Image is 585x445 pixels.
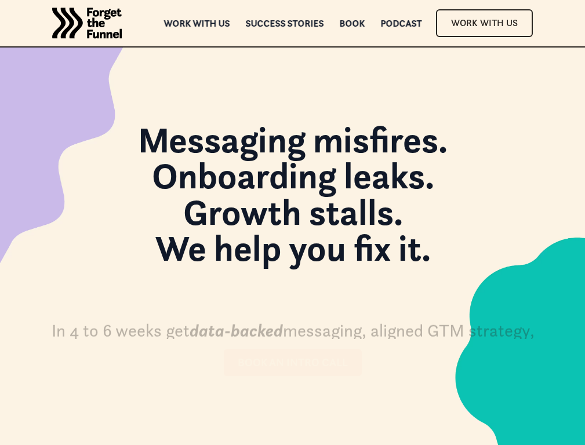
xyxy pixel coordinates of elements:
em: data-backed [189,319,282,341]
strong: Messaging misfires. Onboarding leaks. Growth stalls. We help you fix it. [138,117,448,271]
a: Success Stories [245,19,324,27]
a: Podcast [380,19,422,27]
a: Book [339,19,365,27]
a: Work with us [163,19,230,27]
div: In 4 to 6 weeks get messaging, aligned GTM strategy, and a to move forward with confidence. [46,319,539,366]
div: Book an intro call [238,356,348,369]
a: Book an intro call [224,349,362,376]
a: Work With Us [436,9,533,37]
